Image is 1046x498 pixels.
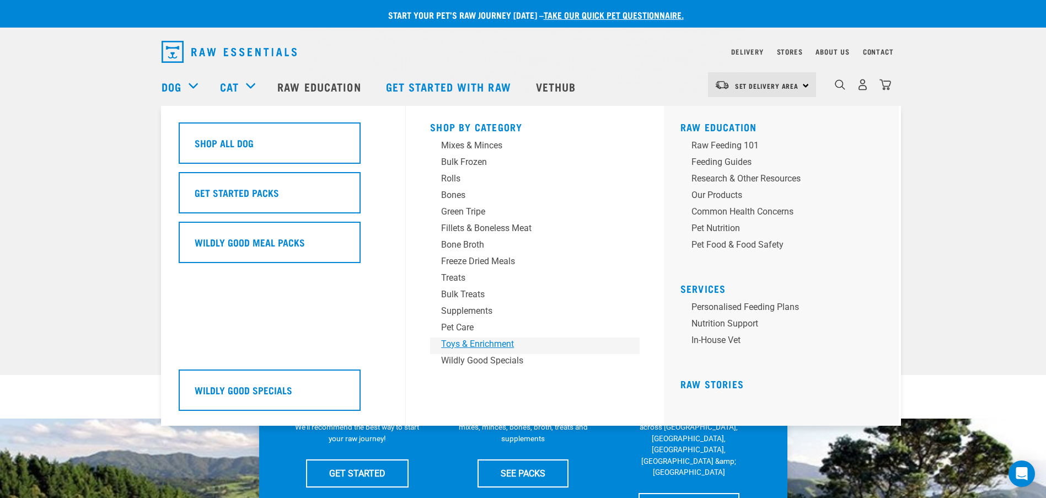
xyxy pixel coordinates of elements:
div: Common Health Concerns [691,205,863,218]
div: Wildly Good Specials [441,354,613,367]
h5: Wildly Good Meal Packs [195,235,305,249]
div: Toys & Enrichment [441,338,613,351]
a: In-house vet [680,334,890,350]
img: user.png [857,79,868,90]
h5: Wildly Good Specials [195,383,292,397]
div: Bones [441,189,613,202]
h5: Shop All Dog [195,136,254,150]
a: Delivery [731,50,763,53]
a: Raw Education [680,124,757,130]
div: Pet Care [441,321,613,334]
div: Pet Food & Food Safety [691,238,863,251]
a: Bulk Treats [430,288,640,304]
a: Raw Stories [680,381,744,387]
a: About Us [816,50,849,53]
a: Raw Feeding 101 [680,139,890,156]
h5: Get Started Packs [195,185,279,200]
a: Bone Broth [430,238,640,255]
a: Common Health Concerns [680,205,890,222]
a: Wildly Good Meal Packs [179,222,388,271]
a: Contact [863,50,894,53]
a: Get Started Packs [179,172,388,222]
div: Our Products [691,189,863,202]
div: Bone Broth [441,238,613,251]
a: take our quick pet questionnaire. [544,12,684,17]
a: Mixes & Minces [430,139,640,156]
h5: Services [680,283,890,292]
div: Pet Nutrition [691,222,863,235]
div: Feeding Guides [691,156,863,169]
a: Wildly Good Specials [179,370,388,419]
a: Wildly Good Specials [430,354,640,371]
a: Nutrition Support [680,317,890,334]
img: home-icon-1@2x.png [835,79,845,90]
nav: dropdown navigation [153,36,894,67]
span: Set Delivery Area [735,84,799,88]
a: Cat [220,78,239,95]
a: Supplements [430,304,640,321]
a: Vethub [525,65,590,109]
a: Feeding Guides [680,156,890,172]
a: Pet Food & Food Safety [680,238,890,255]
div: Bulk Frozen [441,156,613,169]
div: Freeze Dried Meals [441,255,613,268]
a: GET STARTED [306,459,409,487]
a: Personalised Feeding Plans [680,301,890,317]
a: Toys & Enrichment [430,338,640,354]
a: Research & Other Resources [680,172,890,189]
a: Rolls [430,172,640,189]
a: Bones [430,189,640,205]
div: Fillets & Boneless Meat [441,222,613,235]
div: Research & Other Resources [691,172,863,185]
img: Raw Essentials Logo [162,41,297,63]
a: Pet Care [430,321,640,338]
a: Dog [162,78,181,95]
a: Fillets & Boneless Meat [430,222,640,238]
div: Open Intercom Messenger [1009,460,1035,487]
img: home-icon@2x.png [879,79,891,90]
a: Get started with Raw [375,65,525,109]
a: SEE PACKS [478,459,568,487]
div: Treats [441,271,613,285]
a: Green Tripe [430,205,640,222]
img: van-moving.png [715,80,729,90]
div: Rolls [441,172,613,185]
a: Shop All Dog [179,122,388,172]
a: Our Products [680,189,890,205]
div: Mixes & Minces [441,139,613,152]
h5: Shop By Category [430,121,640,130]
a: Pet Nutrition [680,222,890,238]
div: Green Tripe [441,205,613,218]
p: We have 17 stores specialising in raw pet food &amp; nutritional advice across [GEOGRAPHIC_DATA],... [624,399,754,478]
div: Bulk Treats [441,288,613,301]
a: Bulk Frozen [430,156,640,172]
a: Treats [430,271,640,288]
div: Raw Feeding 101 [691,139,863,152]
a: Raw Education [266,65,374,109]
div: Supplements [441,304,613,318]
a: Stores [777,50,803,53]
a: Freeze Dried Meals [430,255,640,271]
